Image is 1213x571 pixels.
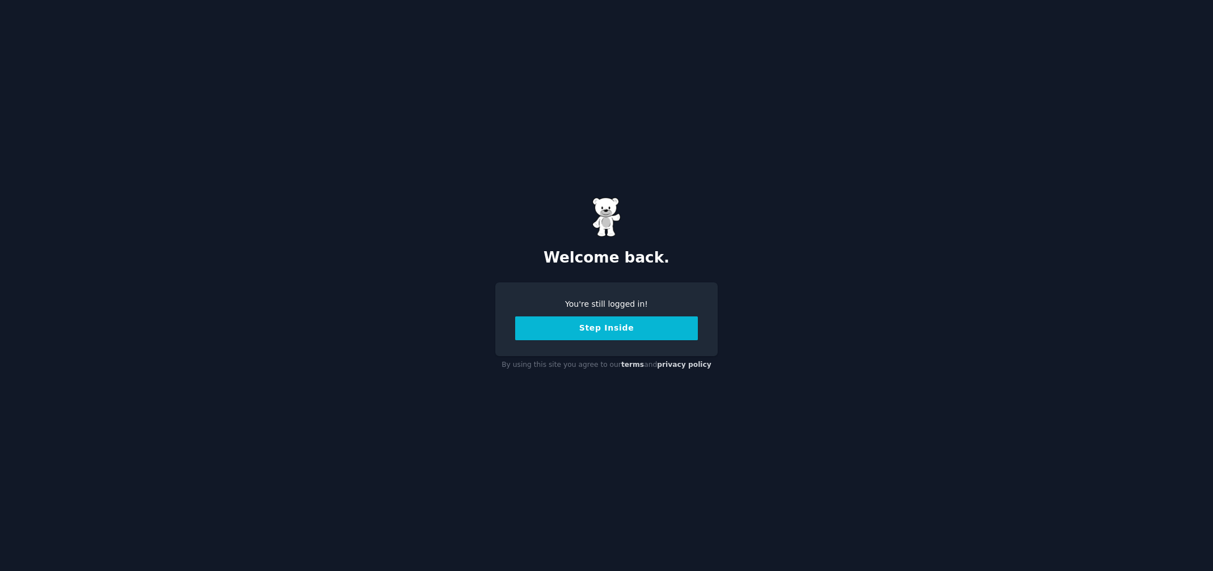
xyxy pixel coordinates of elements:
h2: Welcome back. [495,249,718,267]
a: terms [621,361,644,369]
a: privacy policy [657,361,711,369]
button: Step Inside [515,316,698,340]
img: Gummy Bear [592,197,621,237]
div: You're still logged in! [515,298,698,310]
a: Step Inside [515,323,698,332]
div: By using this site you agree to our and [495,356,718,374]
